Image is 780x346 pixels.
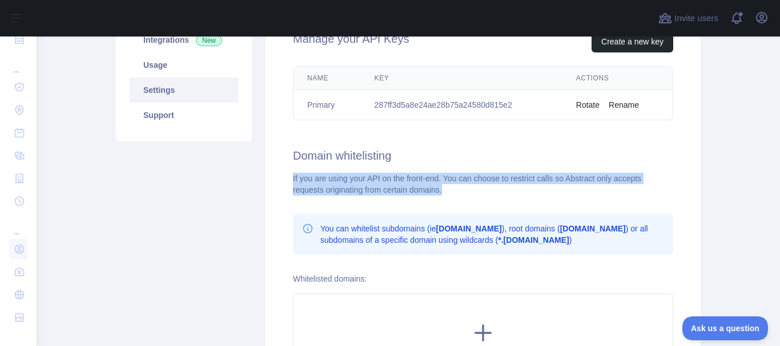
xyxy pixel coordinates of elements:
a: Support [130,103,238,128]
h2: Domain whitelisting [293,148,673,164]
span: Invite users [674,12,718,25]
h2: Manage your API Keys [293,31,409,52]
td: Primary [293,90,361,120]
a: Usage [130,52,238,78]
button: Invite users [656,9,721,27]
span: New [196,35,222,46]
b: *.[DOMAIN_NAME] [498,235,569,245]
th: Name [293,67,361,90]
a: Integrations New [130,27,238,52]
p: You can whitelist subdomains (ie ), root domains ( ) or all subdomains of a specific domain using... [320,223,664,246]
td: 287ff3d5a8e24ae28b75a24580d815e2 [361,90,562,120]
button: Rename [609,99,639,111]
b: [DOMAIN_NAME] [436,224,502,233]
b: [DOMAIN_NAME] [560,224,626,233]
button: Create a new key [592,31,673,52]
a: Settings [130,78,238,103]
th: Actions [562,67,673,90]
iframe: Toggle Customer Support [682,316,769,340]
div: ... [9,52,27,75]
div: If you are using your API on the front-end. You can choose to restrict calls so Abstract only acc... [293,173,673,196]
label: Whitelisted domains: [293,274,367,283]
div: ... [9,214,27,237]
button: Rotate [576,99,600,111]
th: Key [361,67,562,90]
